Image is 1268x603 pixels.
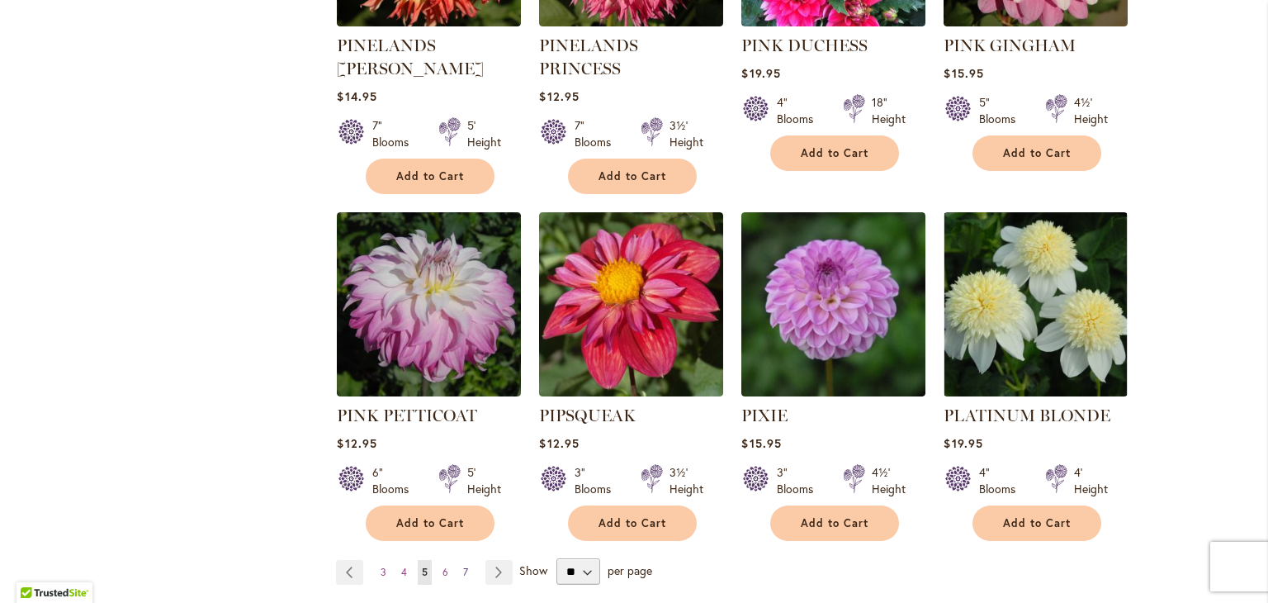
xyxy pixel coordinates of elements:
[741,65,780,81] span: $19.95
[397,560,411,585] a: 4
[741,14,925,30] a: PINK DUCHESS
[777,94,823,127] div: 4" Blooms
[12,544,59,591] iframe: Launch Accessibility Center
[337,435,376,451] span: $12.95
[599,516,666,530] span: Add to Cart
[459,560,472,585] a: 7
[599,169,666,183] span: Add to Cart
[575,117,621,150] div: 7" Blooms
[972,506,1101,541] button: Add to Cart
[741,384,925,400] a: PIXIE
[872,94,906,127] div: 18" Height
[568,159,697,194] button: Add to Cart
[944,36,1076,55] a: PINK GINGHAM
[438,560,452,585] a: 6
[442,566,448,578] span: 6
[979,94,1025,127] div: 5" Blooms
[337,406,477,425] a: PINK PETTICOAT
[539,384,723,400] a: PIPSQUEAK
[741,36,868,55] a: PINK DUCHESS
[422,566,428,578] span: 5
[1003,146,1071,160] span: Add to Cart
[337,14,521,30] a: PINELANDS PAM
[539,14,723,30] a: PINELANDS PRINCESS
[777,464,823,497] div: 3" Blooms
[519,563,547,578] span: Show
[396,516,464,530] span: Add to Cart
[741,212,925,396] img: PIXIE
[770,506,899,541] button: Add to Cart
[770,135,899,171] button: Add to Cart
[872,464,906,497] div: 4½' Height
[539,435,579,451] span: $12.95
[396,169,464,183] span: Add to Cart
[801,516,868,530] span: Add to Cart
[337,212,521,396] img: Pink Petticoat
[944,384,1128,400] a: PLATINUM BLONDE
[575,464,621,497] div: 3" Blooms
[376,560,390,585] a: 3
[741,435,781,451] span: $15.95
[979,464,1025,497] div: 4" Blooms
[741,406,788,425] a: PIXIE
[337,384,521,400] a: Pink Petticoat
[539,406,636,425] a: PIPSQUEAK
[539,36,638,78] a: PINELANDS PRINCESS
[372,117,419,150] div: 7" Blooms
[401,566,407,578] span: 4
[608,563,652,578] span: per page
[372,464,419,497] div: 6" Blooms
[539,88,579,104] span: $12.95
[337,36,484,78] a: PINELANDS [PERSON_NAME]
[1003,516,1071,530] span: Add to Cart
[366,159,494,194] button: Add to Cart
[944,435,982,451] span: $19.95
[381,566,386,578] span: 3
[1074,464,1108,497] div: 4' Height
[568,506,697,541] button: Add to Cart
[944,406,1110,425] a: PLATINUM BLONDE
[463,566,468,578] span: 7
[801,146,868,160] span: Add to Cart
[944,65,983,81] span: $15.95
[944,212,1128,396] img: PLATINUM BLONDE
[972,135,1101,171] button: Add to Cart
[539,212,723,396] img: PIPSQUEAK
[366,506,494,541] button: Add to Cart
[337,88,376,104] span: $14.95
[944,14,1128,30] a: PINK GINGHAM
[467,117,501,150] div: 5' Height
[669,464,703,497] div: 3½' Height
[1074,94,1108,127] div: 4½' Height
[467,464,501,497] div: 5' Height
[669,117,703,150] div: 3½' Height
